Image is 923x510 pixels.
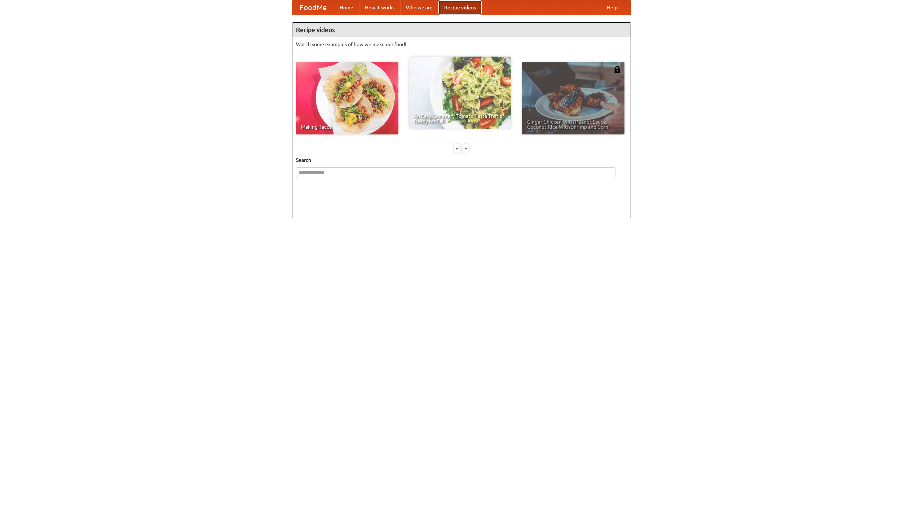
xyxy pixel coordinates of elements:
a: Making Tacos [296,62,398,134]
img: 483408.png [614,66,621,73]
a: Recipe videos [438,0,482,15]
a: Help [601,0,623,15]
a: Who we are [400,0,438,15]
a: Home [334,0,359,15]
span: Making Tacos [301,124,393,129]
a: FoodMe [292,0,334,15]
h5: Search [296,156,627,164]
span: An Easy, Summery Tomato Pasta That's Ready for Fall [414,114,506,124]
h4: Recipe videos [292,23,631,37]
p: Watch some examples of how we make our food! [296,41,627,48]
div: « [454,144,460,153]
a: An Easy, Summery Tomato Pasta That's Ready for Fall [409,57,511,129]
a: How it works [359,0,400,15]
div: » [463,144,469,153]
